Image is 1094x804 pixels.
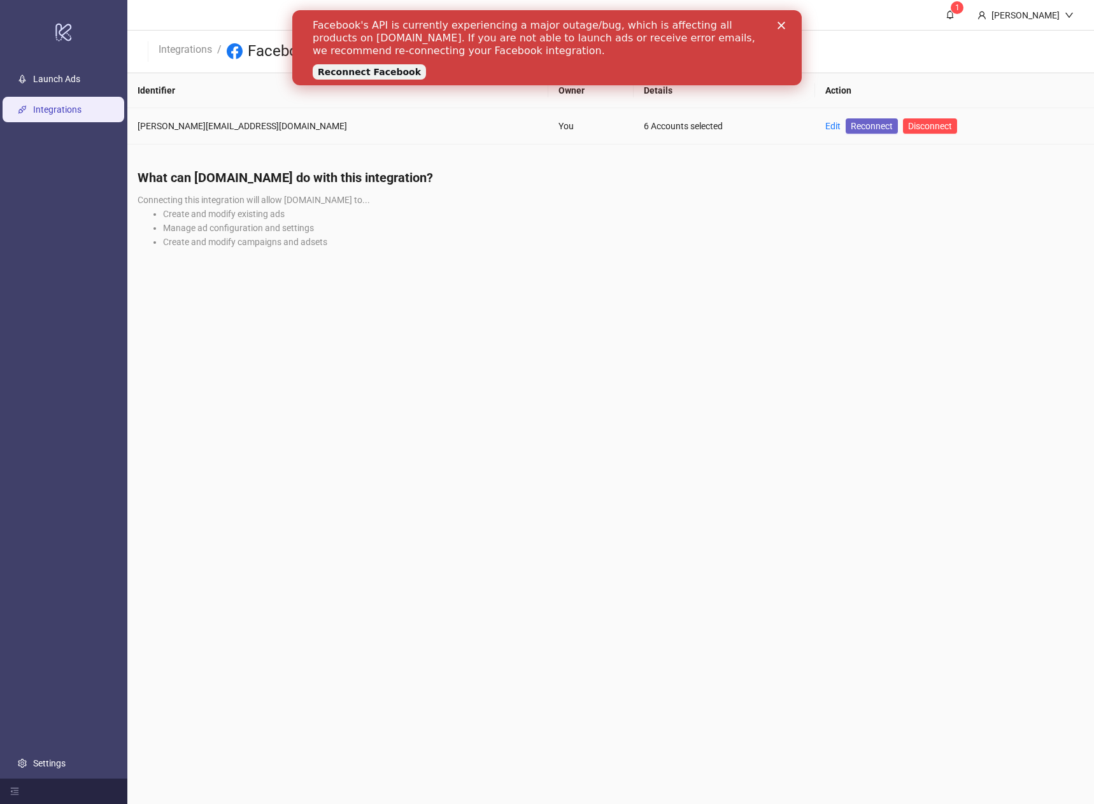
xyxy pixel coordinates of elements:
a: Settings [33,758,66,768]
span: Reconnect [851,119,893,133]
h4: What can [DOMAIN_NAME] do with this integration? [138,169,1084,187]
a: Integrations [33,104,82,115]
a: Reconnect [846,118,898,134]
span: Connecting this integration will allow [DOMAIN_NAME] to... [138,195,370,205]
th: Details [634,73,816,108]
th: Action [815,73,1094,108]
div: You [558,119,623,133]
span: bell [946,10,955,19]
div: Close [485,11,498,19]
li: Create and modify existing ads [163,207,1084,221]
li: / [217,41,222,62]
li: Create and modify campaigns and adsets [163,235,1084,249]
span: user [977,11,986,20]
a: Edit [825,121,841,131]
h3: Facebook [248,41,315,62]
span: Disconnect [908,121,952,131]
iframe: Intercom live chat banner [292,10,802,85]
span: menu-fold [10,787,19,796]
li: Manage ad configuration and settings [163,221,1084,235]
span: 1 [955,3,960,12]
sup: 1 [951,1,963,14]
a: Launch Ads [33,74,80,84]
div: [PERSON_NAME][EMAIL_ADDRESS][DOMAIN_NAME] [138,119,538,133]
button: Disconnect [903,118,957,134]
th: Owner [548,73,634,108]
div: 6 Accounts selected [644,119,806,133]
a: Integrations [156,41,215,55]
span: down [1065,11,1074,20]
div: [PERSON_NAME] [986,8,1065,22]
th: Identifier [127,73,548,108]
